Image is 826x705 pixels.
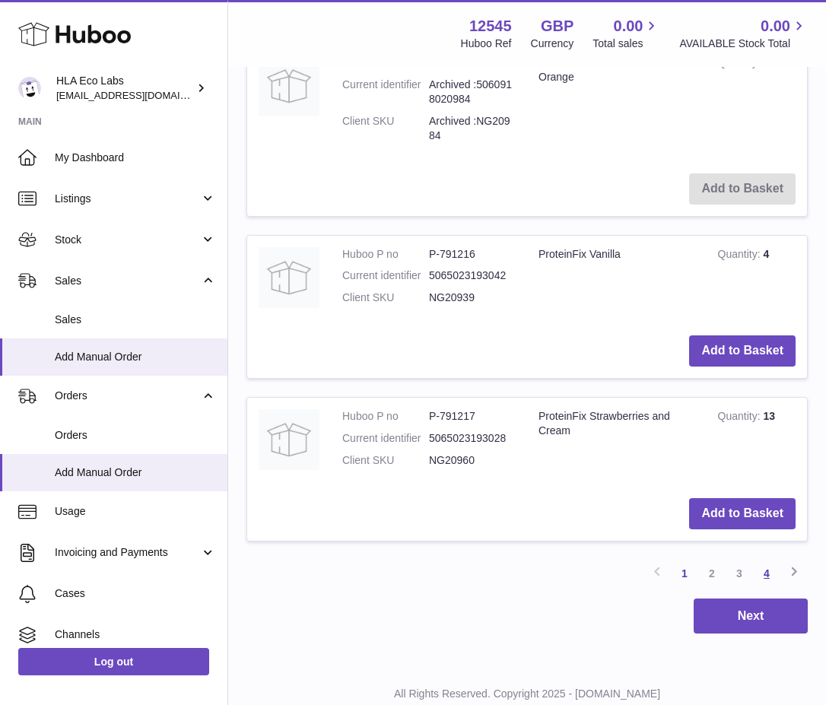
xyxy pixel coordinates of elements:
td: 13 [707,398,807,487]
img: ProteinFix Vanilla [259,247,319,308]
button: Next [694,599,808,634]
span: Cases [55,586,216,601]
dd: 5065023193028 [429,431,516,446]
dd: P-791217 [429,409,516,424]
strong: 12545 [469,16,512,37]
a: 3 [726,560,753,587]
span: Channels [55,627,216,642]
span: Add Manual Order [55,350,216,364]
dd: 5065023193042 [429,268,516,283]
span: Stock [55,233,200,247]
strong: Quantity [718,410,764,426]
img: Archived :ProteinFix Choc Orange [259,56,319,116]
dt: Huboo P no [342,247,429,262]
dt: Current identifier [342,78,429,106]
dd: NG20939 [429,291,516,305]
a: 0.00 Total sales [592,16,660,51]
dt: Client SKU [342,291,429,305]
span: Orders [55,389,200,403]
a: 2 [698,560,726,587]
span: Total sales [592,37,660,51]
span: Orders [55,428,216,443]
div: Currency [531,37,574,51]
span: [EMAIL_ADDRESS][DOMAIN_NAME] [56,89,224,101]
strong: Quantity [718,248,764,264]
td: ProteinFix Vanilla [527,236,707,325]
span: Add Manual Order [55,465,216,480]
td: 4 [707,236,807,325]
span: AVAILABLE Stock Total [679,37,808,51]
span: Sales [55,274,200,288]
dt: Client SKU [342,114,429,143]
td: ProteinFix Strawberries and Cream [527,398,707,487]
span: 0.00 [614,16,643,37]
a: 1 [671,560,698,587]
dt: Current identifier [342,268,429,283]
a: 4 [753,560,780,587]
dt: Client SKU [342,453,429,468]
dd: Archived :NG20984 [429,114,516,143]
a: 0.00 AVAILABLE Stock Total [679,16,808,51]
dd: Archived :5060918020984 [429,78,516,106]
a: Log out [18,648,209,675]
td: 0 [707,44,807,161]
div: HLA Eco Labs [56,74,193,103]
span: 0.00 [761,16,790,37]
dt: Huboo P no [342,409,429,424]
span: Sales [55,313,216,327]
dd: NG20960 [429,453,516,468]
dt: Current identifier [342,431,429,446]
button: Add to Basket [689,498,796,529]
img: clinton@newgendirect.com [18,77,41,100]
dd: P-791216 [429,247,516,262]
span: Usage [55,504,216,519]
span: My Dashboard [55,151,216,165]
span: Invoicing and Payments [55,545,200,560]
td: Archived :ProteinFix Choc Orange [527,44,707,161]
strong: GBP [541,16,573,37]
p: All Rights Reserved. Copyright 2025 - [DOMAIN_NAME] [240,687,814,701]
div: Huboo Ref [461,37,512,51]
button: Add to Basket [689,335,796,367]
img: ProteinFix Strawberries and Cream [259,409,319,470]
span: Listings [55,192,200,206]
